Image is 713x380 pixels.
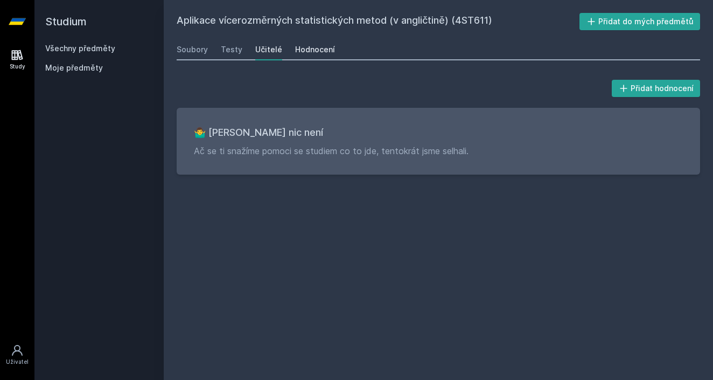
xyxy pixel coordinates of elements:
div: Hodnocení [295,44,335,55]
div: Učitelé [255,44,282,55]
div: Study [10,63,25,71]
a: Učitelé [255,39,282,60]
span: Moje předměty [45,63,103,73]
div: Testy [221,44,242,55]
a: Testy [221,39,242,60]
h3: 🤷‍♂️ [PERSON_NAME] nic není [194,125,683,140]
div: Uživatel [6,358,29,366]
a: Všechny předměty [45,44,115,53]
p: Ač se ti snažíme pomoci se studiem co to jde, tentokrát jsme selhali. [194,144,683,157]
button: Přidat hodnocení [612,80,701,97]
button: Přidat do mých předmětů [579,13,701,30]
a: Hodnocení [295,39,335,60]
a: Study [2,43,32,76]
a: Soubory [177,39,208,60]
a: Uživatel [2,338,32,371]
div: Soubory [177,44,208,55]
h2: Aplikace vícerozměrných statistických metod (v angličtině) (4ST611) [177,13,579,30]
